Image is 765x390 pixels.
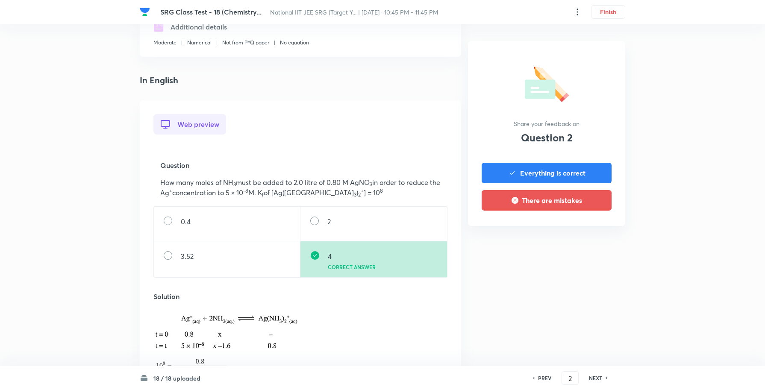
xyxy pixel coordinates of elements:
sub: f [262,191,264,198]
p: 3.52 [181,251,194,261]
img: questionFeedback.svg [525,63,569,102]
p: 2 [327,217,331,227]
sup: -8 [243,188,248,194]
h4: In English [140,74,461,87]
h5: Question [160,160,441,170]
p: 4 [328,251,376,261]
img: questionDetails.svg [153,22,164,32]
h6: PREV [538,374,551,382]
span: National IIT JEE SRG (Target Y... | [DATE] · 10:45 PM - 11:45 PM [270,8,438,16]
h5: Solution [153,291,447,302]
sub: 3 [233,181,236,188]
p: 0.4 [181,217,191,227]
sub: 3 [370,181,372,188]
h6: 18 / 18 uploaded [153,374,200,383]
button: Everything is correct [482,163,612,183]
sub: 3 [354,191,356,198]
span: SRG Class Test - 18 (Chemistry... [160,7,262,16]
p: How many moles of NH must be added to 2.0 litre of 0.80 M AgNO in order to reduce the Ag concentr... [160,177,441,198]
sup: 8 [380,188,383,194]
span: Web preview [177,120,219,128]
p: Numerical [187,39,212,47]
p: No equation [280,39,309,47]
button: There are mistakes [482,190,612,211]
p: Not from PYQ paper [222,39,269,47]
p: Correct answer [328,264,376,270]
p: Share your feedback on [514,119,580,128]
h3: Question 2 [521,132,573,144]
h5: Additional details [171,22,227,32]
sup: + [169,188,172,194]
p: Moderate [153,39,177,47]
sub: 2 [358,191,361,198]
img: Company Logo [140,7,150,17]
h6: NEXT [589,374,602,382]
button: Finish [591,5,625,19]
sup: + [361,188,364,194]
a: Company Logo [140,7,153,17]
